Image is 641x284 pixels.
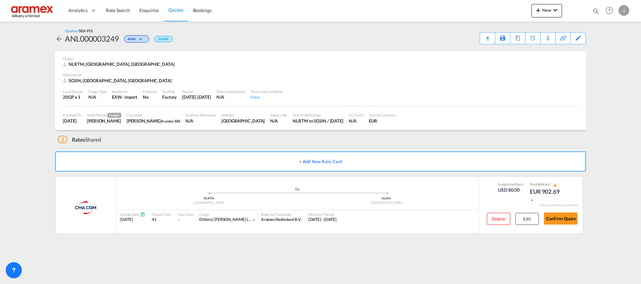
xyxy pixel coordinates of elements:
button: Confirm Quote [544,212,578,225]
div: Factory Stuffing [162,94,177,100]
div: Load Details [63,89,83,94]
div: Free Days [178,212,194,217]
div: Effective Period [308,212,337,217]
div: icon-arrow-left [55,33,65,44]
md-icon: icon-chevron-down [530,198,535,202]
div: Total Rate [530,182,563,187]
div: Help [604,5,618,17]
span: Active [128,37,137,43]
div: Incoterms [112,89,137,94]
md-icon: Schedules Available [140,212,145,217]
md-icon: icon-chevron-down [251,218,256,222]
div: - import [122,94,137,100]
span: Rates [72,136,85,143]
div: Terms and Condition [250,89,283,94]
md-icon: icon-download [483,34,492,39]
div: Search Reference [293,112,343,117]
div: EUR [369,118,395,124]
div: Transit Time [152,212,171,217]
div: Customs [143,89,157,94]
div: N/A [185,118,216,124]
div: N/A [349,118,364,124]
div: Cargo [199,212,256,217]
div: Sailing Date [120,212,145,217]
div: J [618,5,629,16]
md-icon: icon-arrow-left [55,35,63,43]
span: Others [199,217,214,222]
div: Default [154,36,173,42]
md-icon: icon-magnify [592,7,600,15]
div: NLRTM, Rotterdam, Europe [63,61,176,67]
div: External Reference [185,112,216,117]
div: NLRTM [120,196,298,201]
span: Creator [108,113,121,118]
div: SGSIN [298,196,475,201]
span: Aramex Nederland B.V. [261,217,302,222]
div: No [143,94,157,100]
div: Destination [63,72,578,77]
div: Quotes /SEA-FCL [65,28,93,33]
div: 20GP x 1 [63,94,83,100]
div: [PERSON_NAME] (upa) [199,217,251,223]
div: 41 [152,217,171,223]
div: Shared [58,136,101,143]
div: 31 Oct 2025 [182,94,211,100]
span: [DATE] - [DATE] [308,217,337,222]
div: ANL000003249 [65,33,119,44]
div: Change Status Here [124,35,149,43]
md-icon: icon-alert [553,183,557,187]
span: Sell [510,182,515,186]
div: Janice Camporaso [87,118,121,124]
div: EUR 902.69 [530,188,563,204]
div: Sales Person [87,112,121,118]
md-icon: assets/icons/custom/ship-fill.svg [294,187,302,190]
md-icon: icon-chevron-down [551,6,559,14]
div: USD 80.00 [498,187,523,193]
div: Freight Rate [498,182,523,187]
div: Aramex Nederland B.V. [261,217,302,223]
div: Rates by Forwarder [261,212,302,217]
div: Created On [63,112,82,117]
div: Search Currency [369,112,395,117]
div: CC Email [349,112,364,117]
img: CMA CGM [69,199,103,216]
span: Help [604,5,615,16]
md-icon: icon-chevron-down [137,38,145,41]
div: Remark and Inclusion included [535,203,583,207]
div: [DATE] [120,217,145,223]
button: + Add New Rate Card [55,151,586,172]
button: Delete [487,213,510,225]
div: Change Status Here [119,33,151,44]
div: Stuffing [162,89,177,94]
img: dca169e0c7e311edbe1137055cab269e.png [10,3,55,18]
div: Save As Template [495,33,510,44]
span: Rate Search [106,7,130,13]
div: Singapore [221,118,265,124]
div: N/A [270,118,287,124]
span: SEA-FCL [79,29,93,33]
button: icon-plus 400-fgNewicon-chevron-down [531,4,562,17]
span: Analytics [69,7,88,14]
span: New [534,7,559,13]
div: Quote PDF is not available at this time [483,33,492,39]
div: Inquiry No. [270,112,287,117]
div: Period [182,89,211,94]
button: icon-alert [552,182,557,187]
span: Subject to Remarks [550,182,552,186]
div: icon-magnify [592,7,600,17]
div: Origin [63,56,578,61]
div: weiqian Lim [127,118,180,124]
md-icon: icon-plus 400-fg [534,6,542,14]
span: Quotes [168,7,183,13]
span: Bookings [193,7,212,13]
div: Sales Coordinator [216,89,245,94]
div: 09 Oct 2025 - 09 Oct 2025 [308,217,337,223]
div: SGSIN, Singapore, Asia Pacific [63,78,173,84]
div: EXW [112,94,122,100]
div: 9 Oct 2025 [63,118,82,124]
div: [GEOGRAPHIC_DATA] [298,201,475,205]
button: Edit [515,213,539,225]
div: - [178,217,179,223]
div: Customer [127,112,180,117]
div: View [250,94,283,100]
